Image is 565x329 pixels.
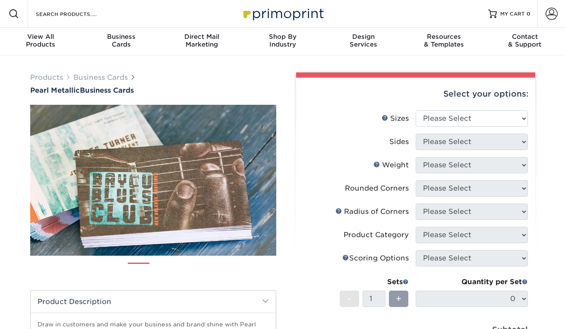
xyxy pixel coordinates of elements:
img: Business Cards 01 [128,260,149,281]
div: Sides [389,137,409,147]
input: SEARCH PRODUCTS..... [35,9,119,19]
img: Primoprint [240,4,326,23]
div: Select your options: [303,78,528,110]
div: Sizes [382,113,409,124]
img: Pearl Metallic 01 [30,57,276,303]
img: Business Cards 02 [157,259,178,281]
span: + [396,292,401,305]
a: Business Cards [73,73,128,81]
span: Shop By [242,33,323,41]
div: Rounded Corners [345,183,409,194]
span: Contact [484,33,565,41]
div: Product Category [344,230,409,240]
div: Marketing [161,33,242,48]
div: Quantity per Set [416,277,528,287]
span: Pearl Metallic [30,86,80,94]
div: & Support [484,33,565,48]
span: 0 [527,11,530,17]
div: Radius of Corners [335,207,409,217]
div: Sets [340,277,409,287]
a: Direct MailMarketing [161,28,242,55]
span: - [347,292,351,305]
div: Scoring Options [342,253,409,263]
div: Services [323,33,404,48]
a: Products [30,73,63,81]
h2: Product Description [31,291,276,313]
a: BusinessCards [81,28,161,55]
div: & Templates [404,33,484,48]
h1: Business Cards [30,86,276,94]
div: Industry [242,33,323,48]
div: Cards [81,33,161,48]
span: Direct Mail [161,33,242,41]
div: Weight [373,160,409,170]
span: Resources [404,33,484,41]
a: Contact& Support [484,28,565,55]
a: Resources& Templates [404,28,484,55]
span: Business [81,33,161,41]
span: Design [323,33,404,41]
a: DesignServices [323,28,404,55]
span: MY CART [500,10,525,18]
a: Shop ByIndustry [242,28,323,55]
a: Pearl MetallicBusiness Cards [30,86,276,94]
